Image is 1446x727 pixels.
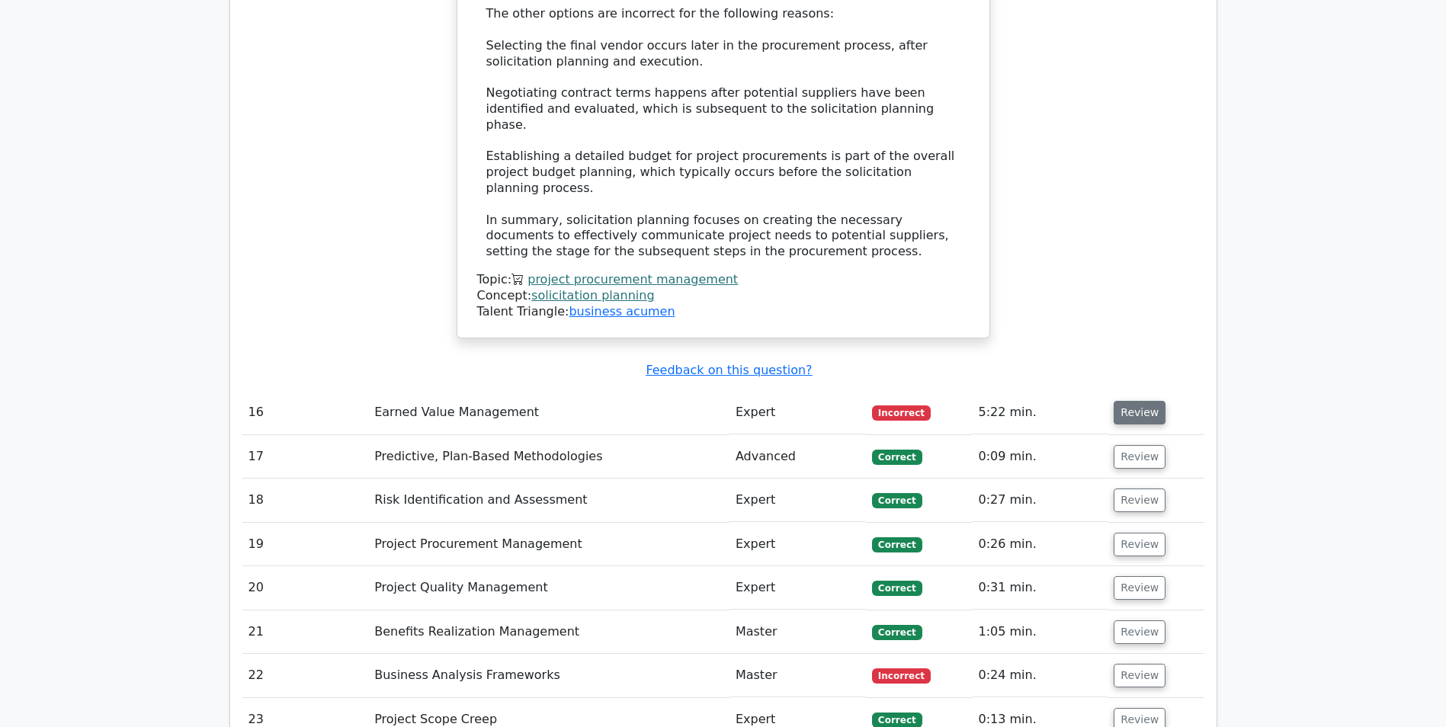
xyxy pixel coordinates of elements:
[242,654,369,697] td: 22
[242,610,369,654] td: 21
[972,654,1108,697] td: 0:24 min.
[1114,620,1165,644] button: Review
[242,566,369,610] td: 20
[1114,533,1165,556] button: Review
[729,435,866,479] td: Advanced
[242,435,369,479] td: 17
[527,272,738,287] a: project procurement management
[972,566,1108,610] td: 0:31 min.
[872,450,922,465] span: Correct
[729,523,866,566] td: Expert
[729,479,866,522] td: Expert
[972,391,1108,434] td: 5:22 min.
[242,523,369,566] td: 19
[729,566,866,610] td: Expert
[368,523,729,566] td: Project Procurement Management
[646,363,812,377] a: Feedback on this question?
[729,654,866,697] td: Master
[531,288,655,303] a: solicitation planning
[477,288,970,304] div: Concept:
[1114,401,1165,424] button: Review
[477,272,970,288] div: Topic:
[872,405,931,421] span: Incorrect
[242,391,369,434] td: 16
[368,654,729,697] td: Business Analysis Frameworks
[872,668,931,684] span: Incorrect
[477,272,970,319] div: Talent Triangle:
[368,610,729,654] td: Benefits Realization Management
[872,581,922,596] span: Correct
[242,479,369,522] td: 18
[368,435,729,479] td: Predictive, Plan-Based Methodologies
[368,566,729,610] td: Project Quality Management
[569,304,675,319] a: business acumen
[972,479,1108,522] td: 0:27 min.
[872,537,922,552] span: Correct
[872,625,922,640] span: Correct
[368,479,729,522] td: Risk Identification and Assessment
[972,435,1108,479] td: 0:09 min.
[872,493,922,508] span: Correct
[368,391,729,434] td: Earned Value Management
[972,610,1108,654] td: 1:05 min.
[1114,488,1165,512] button: Review
[729,391,866,434] td: Expert
[1114,664,1165,687] button: Review
[729,610,866,654] td: Master
[972,523,1108,566] td: 0:26 min.
[1114,576,1165,600] button: Review
[1114,445,1165,469] button: Review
